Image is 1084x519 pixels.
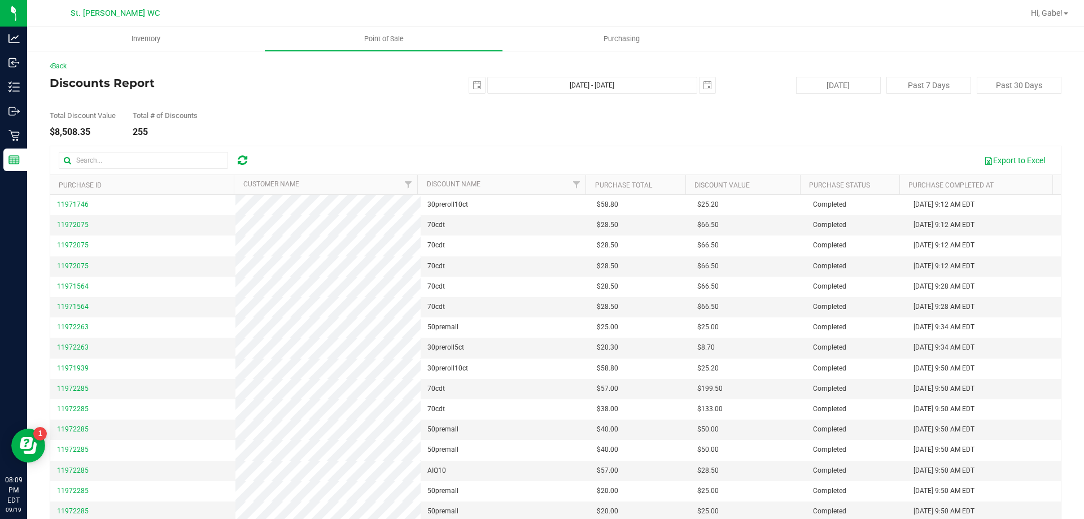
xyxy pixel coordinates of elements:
span: Completed [813,465,846,476]
span: Completed [813,199,846,210]
span: 50premall [427,322,458,333]
span: 11972263 [57,323,89,331]
span: $20.30 [597,342,618,353]
span: Purchasing [588,34,655,44]
span: [DATE] 9:50 AM EDT [913,424,974,435]
a: Purchase Status [809,181,870,189]
span: 70cdt [427,383,445,394]
span: $66.50 [697,261,719,272]
a: Inventory [27,27,265,51]
span: [DATE] 9:50 AM EDT [913,363,974,374]
span: Completed [813,302,846,312]
span: $25.20 [697,199,719,210]
a: Point of Sale [265,27,502,51]
span: 70cdt [427,281,445,292]
span: Completed [813,281,846,292]
span: Hi, Gabe! [1031,8,1063,18]
span: 30preroll5ct [427,342,464,353]
span: $25.00 [697,322,719,333]
span: 11972285 [57,507,89,515]
span: 50premall [427,424,458,435]
span: $133.00 [697,404,723,415]
a: Purchase Completed At [908,181,994,189]
span: 70cdt [427,404,445,415]
span: $58.80 [597,363,618,374]
span: [DATE] 9:34 AM EDT [913,322,974,333]
span: [DATE] 9:50 AM EDT [913,404,974,415]
span: 50premall [427,486,458,496]
div: 255 [133,128,198,137]
span: $40.00 [597,444,618,455]
a: Purchasing [502,27,740,51]
span: [DATE] 9:50 AM EDT [913,465,974,476]
span: 11972075 [57,221,89,229]
span: 11972075 [57,262,89,270]
span: $66.50 [697,281,719,292]
span: $57.00 [597,465,618,476]
span: $25.00 [697,486,719,496]
span: $20.00 [597,506,618,517]
span: 11972285 [57,446,89,453]
div: Total Discount Value [50,112,116,119]
a: Purchase ID [59,181,102,189]
span: 50premall [427,506,458,517]
span: $28.50 [597,261,618,272]
span: Completed [813,240,846,251]
div: $8,508.35 [50,128,116,137]
a: Purchase Total [595,181,652,189]
span: [DATE] 9:12 AM EDT [913,199,974,210]
span: 11972285 [57,425,89,433]
span: 11972285 [57,405,89,413]
span: $25.00 [597,322,618,333]
span: Completed [813,322,846,333]
p: 08:09 PM EDT [5,475,22,505]
inline-svg: Retail [8,130,20,141]
span: St. [PERSON_NAME] WC [71,8,160,18]
span: Completed [813,444,846,455]
span: $25.00 [697,506,719,517]
button: Past 30 Days [977,77,1061,94]
iframe: Resource center unread badge [33,427,47,441]
span: [DATE] 9:28 AM EDT [913,281,974,292]
span: [DATE] 9:12 AM EDT [913,240,974,251]
span: Completed [813,220,846,230]
button: [DATE] [796,77,881,94]
span: Completed [813,404,846,415]
span: [DATE] 9:28 AM EDT [913,302,974,312]
span: $28.50 [597,240,618,251]
span: 11972285 [57,385,89,392]
span: $66.50 [697,302,719,312]
span: $66.50 [697,220,719,230]
span: $28.50 [597,302,618,312]
span: $25.20 [697,363,719,374]
span: 70cdt [427,302,445,312]
span: AIQ10 [427,465,446,476]
iframe: Resource center [11,429,45,463]
button: Export to Excel [977,151,1052,170]
span: [DATE] 9:12 AM EDT [913,220,974,230]
span: 11972075 [57,241,89,249]
a: Back [50,62,67,70]
inline-svg: Inbound [8,57,20,68]
span: 30preroll10ct [427,363,468,374]
span: [DATE] 9:50 AM EDT [913,444,974,455]
span: 11972285 [57,466,89,474]
span: Completed [813,261,846,272]
span: 11971746 [57,200,89,208]
a: Filter [567,175,585,194]
span: 70cdt [427,220,445,230]
span: $199.50 [697,383,723,394]
span: 11971939 [57,364,89,372]
inline-svg: Inventory [8,81,20,93]
div: Total # of Discounts [133,112,198,119]
span: Completed [813,363,846,374]
a: Discount Name [427,180,480,188]
span: Completed [813,486,846,496]
span: Completed [813,342,846,353]
span: Completed [813,506,846,517]
span: [DATE] 9:50 AM EDT [913,506,974,517]
span: Inventory [116,34,176,44]
span: [DATE] 9:50 AM EDT [913,486,974,496]
span: 11971564 [57,282,89,290]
